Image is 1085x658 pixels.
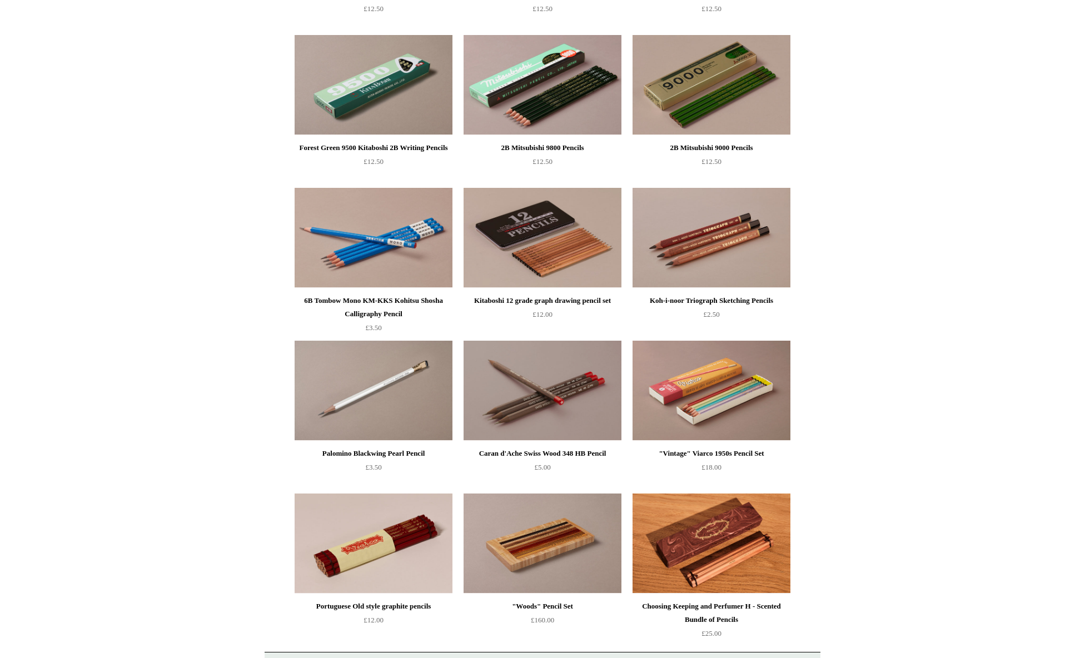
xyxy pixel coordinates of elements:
img: "Vintage" Viarco 1950s Pencil Set [633,341,790,441]
img: Portuguese Old style graphite pencils [295,493,452,594]
div: Kitaboshi 12 grade graph drawing pencil set [466,294,619,307]
div: Palomino Blackwing Pearl Pencil [297,447,450,460]
a: Koh-i-noor Triograph Sketching Pencils Koh-i-noor Triograph Sketching Pencils [633,188,790,288]
a: 2B Mitsubishi 9000 Pencils £12.50 [633,141,790,187]
img: 2B Mitsubishi 9000 Pencils [633,35,790,135]
a: Kitaboshi 12 grade graph drawing pencil set Kitaboshi 12 grade graph drawing pencil set [464,188,621,288]
a: 2B Mitsubishi 9800 Pencils £12.50 [464,141,621,187]
img: "Woods" Pencil Set [464,493,621,594]
a: "Woods" Pencil Set £160.00 [464,600,621,645]
a: Palomino Blackwing Pearl Pencil Palomino Blackwing Pearl Pencil [295,341,452,441]
span: £2.50 [703,310,719,318]
span: £160.00 [531,616,554,624]
a: Kitaboshi 12 grade graph drawing pencil set £12.00 [464,294,621,340]
div: Koh-i-noor Triograph Sketching Pencils [635,294,788,307]
a: Choosing Keeping and Perfumer H - Scented Bundle of Pencils £25.00 [633,600,790,645]
a: Forest Green 9500 Kitaboshi 2B Writing Pencils Forest Green 9500 Kitaboshi 2B Writing Pencils [295,35,452,135]
span: £12.50 [532,157,553,166]
span: £12.50 [364,157,384,166]
a: Caran d'Ache Swiss Wood 348 HB Pencil £5.00 [464,447,621,492]
a: "Vintage" Viarco 1950s Pencil Set £18.00 [633,447,790,492]
div: 6B Tombow Mono KM-KKS Kohitsu Shosha Calligraphy Pencil [297,294,450,321]
span: £12.00 [364,616,384,624]
img: 2B Mitsubishi 9800 Pencils [464,35,621,135]
span: £12.50 [701,4,721,13]
a: Koh-i-noor Triograph Sketching Pencils £2.50 [633,294,790,340]
a: Palomino Blackwing Pearl Pencil £3.50 [295,447,452,492]
div: 2B Mitsubishi 9000 Pencils [635,141,788,154]
span: £12.50 [701,157,721,166]
img: Kitaboshi 12 grade graph drawing pencil set [464,188,621,288]
a: Portuguese Old style graphite pencils £12.00 [295,600,452,645]
span: £5.00 [534,463,550,471]
img: Caran d'Ache Swiss Wood 348 HB Pencil [464,341,621,441]
div: Portuguese Old style graphite pencils [297,600,450,613]
div: Choosing Keeping and Perfumer H - Scented Bundle of Pencils [635,600,788,626]
span: £12.50 [364,4,384,13]
img: Koh-i-noor Triograph Sketching Pencils [633,188,790,288]
a: 2B Mitsubishi 9000 Pencils 2B Mitsubishi 9000 Pencils [633,35,790,135]
div: 2B Mitsubishi 9800 Pencils [466,141,619,154]
a: Forest Green 9500 Kitaboshi 2B Writing Pencils £12.50 [295,141,452,187]
span: £3.50 [365,323,381,332]
span: £18.00 [701,463,721,471]
a: 6B Tombow Mono KM-KKS Kohitsu Shosha Calligraphy Pencil £3.50 [295,294,452,340]
img: Choosing Keeping and Perfumer H - Scented Bundle of Pencils [633,493,790,594]
span: £3.50 [365,463,381,471]
a: Portuguese Old style graphite pencils Portuguese Old style graphite pencils [295,493,452,594]
img: 6B Tombow Mono KM-KKS Kohitsu Shosha Calligraphy Pencil [295,188,452,288]
div: "Woods" Pencil Set [466,600,619,613]
img: Palomino Blackwing Pearl Pencil [295,341,452,441]
a: "Vintage" Viarco 1950s Pencil Set "Vintage" Viarco 1950s Pencil Set [633,341,790,441]
div: Forest Green 9500 Kitaboshi 2B Writing Pencils [297,141,450,154]
img: Forest Green 9500 Kitaboshi 2B Writing Pencils [295,35,452,135]
a: Caran d'Ache Swiss Wood 348 HB Pencil Caran d'Ache Swiss Wood 348 HB Pencil [464,341,621,441]
a: 2B Mitsubishi 9800 Pencils 2B Mitsubishi 9800 Pencils [464,35,621,135]
a: Choosing Keeping and Perfumer H - Scented Bundle of Pencils Choosing Keeping and Perfumer H - Sce... [633,493,790,594]
a: "Woods" Pencil Set "Woods" Pencil Set [464,493,621,594]
a: 6B Tombow Mono KM-KKS Kohitsu Shosha Calligraphy Pencil 6B Tombow Mono KM-KKS Kohitsu Shosha Call... [295,188,452,288]
div: "Vintage" Viarco 1950s Pencil Set [635,447,788,460]
span: £12.00 [532,310,553,318]
div: Caran d'Ache Swiss Wood 348 HB Pencil [466,447,619,460]
span: £12.50 [532,4,553,13]
span: £25.00 [701,629,721,637]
